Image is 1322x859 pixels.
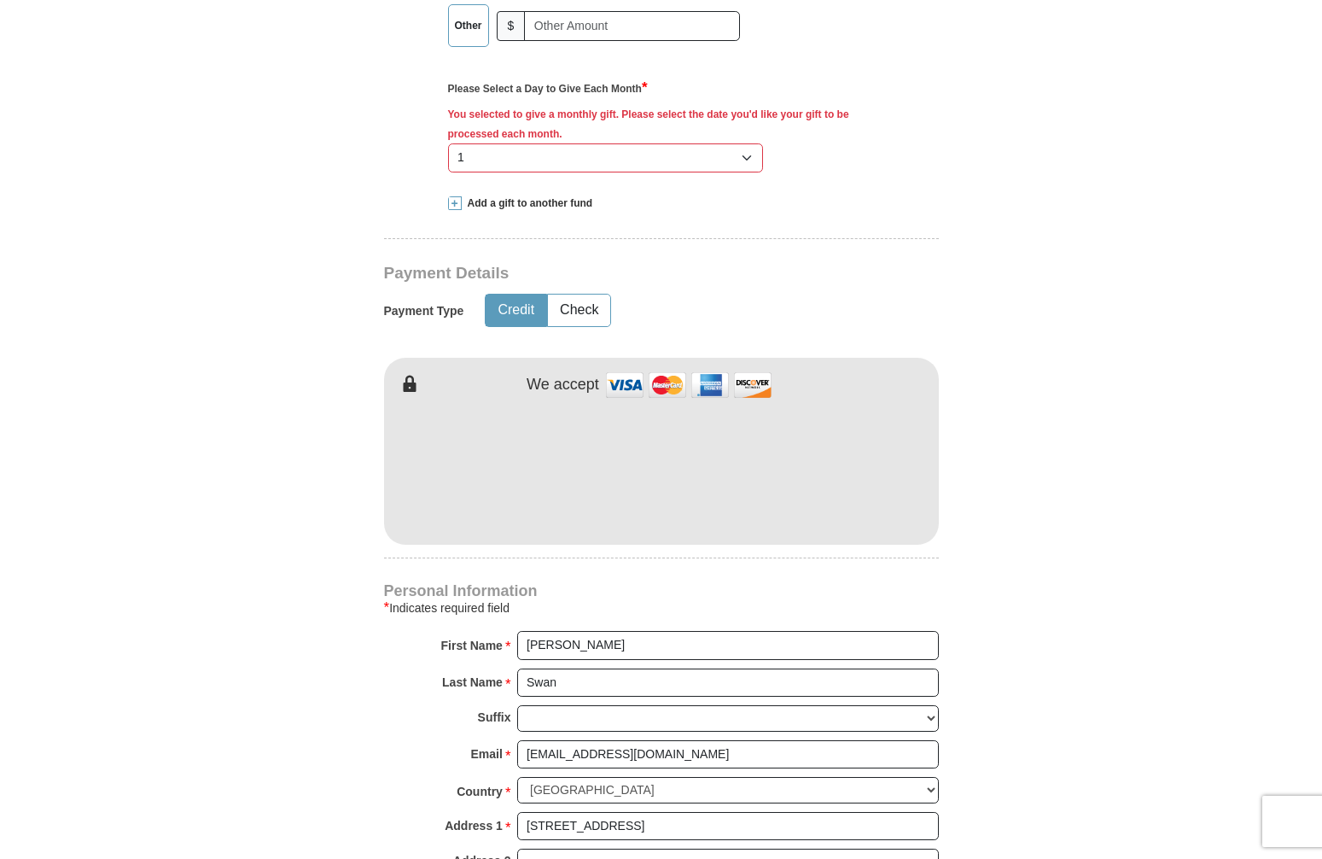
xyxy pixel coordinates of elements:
[442,670,503,694] strong: Last Name
[384,598,939,618] div: Indicates required field
[384,264,819,283] h3: Payment Details
[457,780,503,803] strong: Country
[448,83,648,95] strong: Please Select a Day to Give Each Month
[449,5,488,46] label: Other
[548,295,610,326] button: Check
[478,705,511,729] strong: Suffix
[527,376,599,394] h4: We accept
[445,814,503,838] strong: Address 1
[603,366,774,403] img: credit cards accepted
[384,584,939,598] h4: Personal Information
[441,634,503,657] strong: First Name
[384,304,464,318] h5: Payment Type
[448,108,849,140] span: You selected to give a monthly gift. Please select the date you'd like your gift to be processed ...
[497,11,526,41] span: $
[462,196,593,211] span: Add a gift to another fund
[486,295,546,326] button: Credit
[471,742,503,766] strong: Email
[524,11,740,41] input: Other Amount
